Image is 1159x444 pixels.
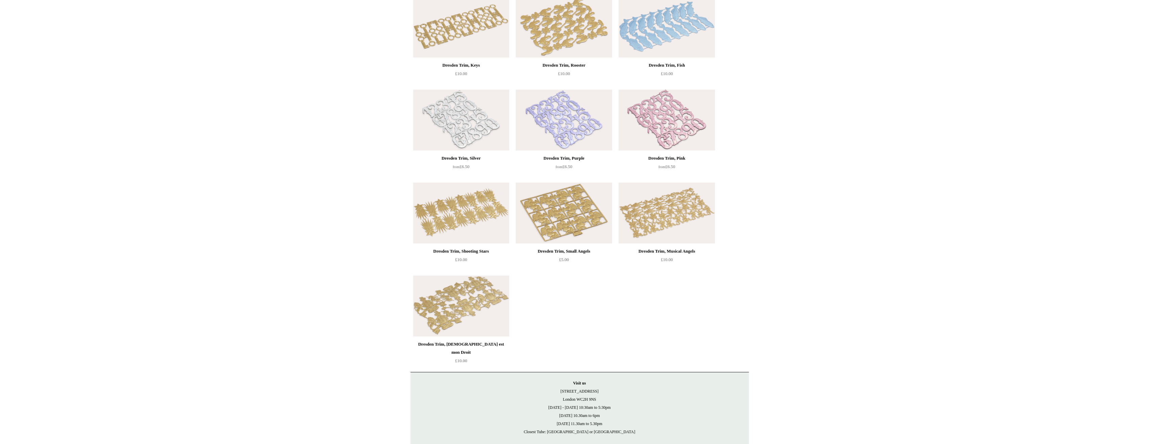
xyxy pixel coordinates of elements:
[415,247,508,255] div: Dresden Trim, Shooting Stars
[455,71,467,76] span: £10.00
[413,340,509,368] a: Dresden Trim, [DEMOGRAPHIC_DATA] est mon Droit £10.00
[453,165,460,169] span: from
[619,183,715,243] a: Dresden Trim, Musical Angels Dresden Trim, Musical Angels
[413,90,509,150] a: Dresden Trim, Silver Dresden Trim, Silver
[455,257,467,262] span: £10.00
[558,71,570,76] span: £10.00
[413,183,509,243] a: Dresden Trim, Shooting Stars Dresden Trim, Shooting Stars
[517,154,610,162] div: Dresden Trim, Purple
[559,257,569,262] span: £5.00
[415,61,508,69] div: Dresden Trim, Keys
[620,154,713,162] div: Dresden Trim, Pink
[455,358,467,363] span: £10.00
[619,154,715,182] a: Dresden Trim, Pink from£6.50
[556,164,572,169] span: £6.50
[619,90,715,150] img: Dresden Trim, Pink
[619,90,715,150] a: Dresden Trim, Pink Dresden Trim, Pink
[661,71,673,76] span: £10.00
[661,257,673,262] span: £10.00
[413,61,509,89] a: Dresden Trim, Keys £10.00
[413,90,509,150] img: Dresden Trim, Silver
[516,154,612,182] a: Dresden Trim, Purple from£6.50
[517,247,610,255] div: Dresden Trim, Small Angels
[453,164,469,169] span: £6.50
[619,183,715,243] img: Dresden Trim, Musical Angels
[556,165,562,169] span: from
[516,247,612,275] a: Dresden Trim, Small Angels £5.00
[415,340,508,356] div: Dresden Trim, [DEMOGRAPHIC_DATA] est mon Droit
[516,183,612,243] a: Dresden Trim, Small Angels Dresden Trim, Small Angels
[417,379,742,436] p: [STREET_ADDRESS] London WC2H 9NS [DATE] - [DATE] 10:30am to 5:30pm [DATE] 10.30am to 6pm [DATE] 1...
[516,90,612,150] a: Dresden Trim, Purple Dresden Trim, Purple
[659,164,675,169] span: £6.50
[413,183,509,243] img: Dresden Trim, Shooting Stars
[573,381,586,385] strong: Visit us
[620,247,713,255] div: Dresden Trim, Musical Angels
[659,165,665,169] span: from
[413,154,509,182] a: Dresden Trim, Silver from£6.50
[413,276,509,336] a: Dresden Trim, Dieu est mon Droit Dresden Trim, Dieu est mon Droit
[619,61,715,89] a: Dresden Trim, Fish £10.00
[413,276,509,336] img: Dresden Trim, Dieu est mon Droit
[415,154,508,162] div: Dresden Trim, Silver
[516,183,612,243] img: Dresden Trim, Small Angels
[517,61,610,69] div: Dresden Trim, Rooster
[413,247,509,275] a: Dresden Trim, Shooting Stars £10.00
[620,61,713,69] div: Dresden Trim, Fish
[516,90,612,150] img: Dresden Trim, Purple
[516,61,612,89] a: Dresden Trim, Rooster £10.00
[619,247,715,275] a: Dresden Trim, Musical Angels £10.00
